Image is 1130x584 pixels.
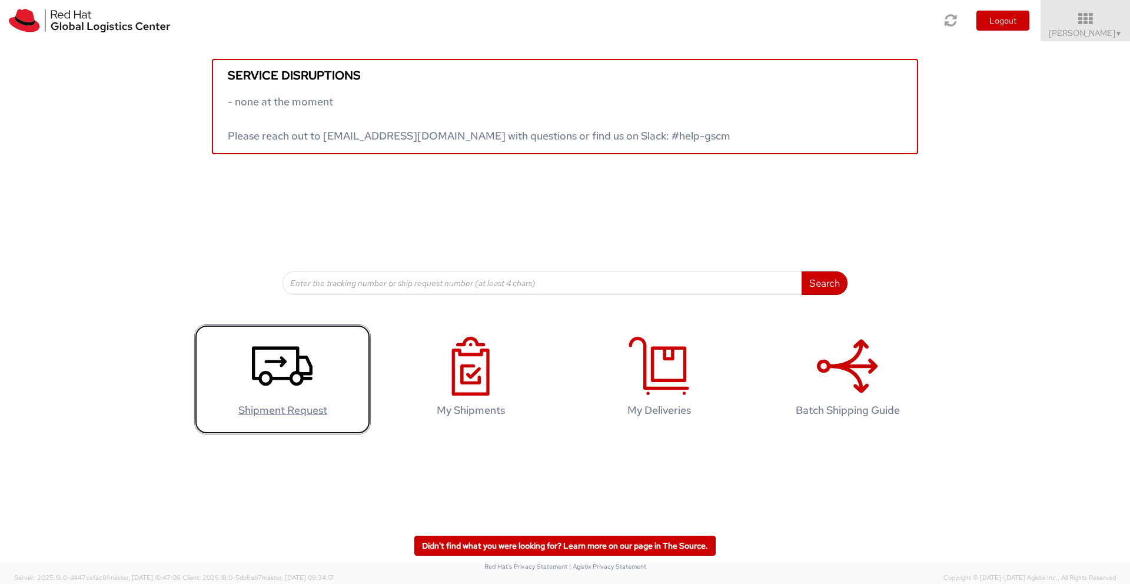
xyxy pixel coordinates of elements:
[772,404,923,416] h4: Batch Shipping Guide
[14,573,181,582] span: Server: 2025.19.0-d447cefac8f
[414,536,716,556] a: Didn't find what you were looking for? Learn more on our page in The Source.
[943,573,1116,583] span: Copyright © [DATE]-[DATE] Agistix Inc., All Rights Reserved
[571,324,747,434] a: My Deliveries
[1115,29,1122,38] span: ▼
[569,562,646,570] a: | Agistix Privacy Statement
[194,324,371,434] a: Shipment Request
[262,573,334,582] span: master, [DATE] 09:34:17
[182,573,334,582] span: Client: 2025.18.0-5db8ab7
[484,562,567,570] a: Red Hat's Privacy Statement
[228,69,902,82] h5: Service disruptions
[9,9,170,32] img: rh-logistics-00dfa346123c4ec078e1.svg
[212,59,918,154] a: Service disruptions - none at the moment Please reach out to [EMAIL_ADDRESS][DOMAIN_NAME] with qu...
[802,271,847,295] button: Search
[395,404,547,416] h4: My Shipments
[228,95,730,142] span: - none at the moment Please reach out to [EMAIL_ADDRESS][DOMAIN_NAME] with questions or find us o...
[109,573,181,582] span: master, [DATE] 10:47:06
[759,324,936,434] a: Batch Shipping Guide
[976,11,1029,31] button: Logout
[282,271,802,295] input: Enter the tracking number or ship request number (at least 4 chars)
[207,404,358,416] h4: Shipment Request
[583,404,735,416] h4: My Deliveries
[1049,28,1122,38] span: [PERSON_NAME]
[383,324,559,434] a: My Shipments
